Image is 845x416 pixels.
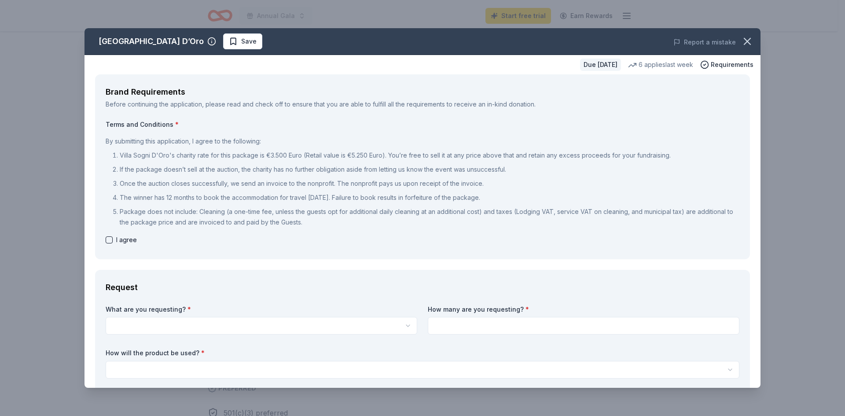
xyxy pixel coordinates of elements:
button: Report a mistake [673,37,736,48]
div: Brand Requirements [106,85,739,99]
span: Save [241,36,257,47]
p: Once the auction closes successfully, we send an invoice to the nonprofit. The nonprofit pays us ... [120,178,739,189]
label: How many are you requesting? [428,305,739,314]
p: Villa Sogni D'Oro's charity rate for this package is €3.500 Euro (Retail value is €5.250 Euro). Y... [120,150,739,161]
p: By submitting this application, I agree to the following: [106,136,739,147]
div: 6 applies last week [628,59,693,70]
span: Requirements [711,59,753,70]
div: Before continuing the application, please read and check off to ensure that you are able to fulfi... [106,99,739,110]
p: Package does not include: Cleaning (a one-time fee, unless the guests opt for additional daily cl... [120,206,739,228]
div: Request [106,280,739,295]
p: If the package doesn’t sell at the auction, the charity has no further obligation aside from lett... [120,164,739,175]
div: Due [DATE] [580,59,621,71]
button: Save [223,33,262,49]
label: What are you requesting? [106,305,417,314]
label: Terms and Conditions [106,120,739,129]
span: I agree [116,235,137,245]
button: Requirements [700,59,753,70]
p: The winner has 12 months to book the accommodation for travel [DATE]. Failure to book results in ... [120,192,739,203]
label: How will the product be used? [106,349,739,357]
div: [GEOGRAPHIC_DATA] D’Oro [99,34,204,48]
